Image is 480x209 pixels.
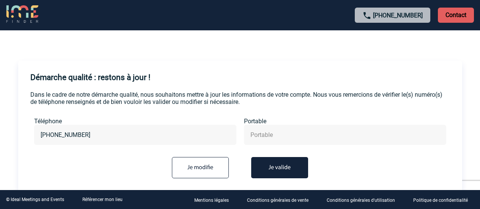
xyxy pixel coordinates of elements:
[194,198,229,203] p: Mentions légales
[373,12,423,19] a: [PHONE_NUMBER]
[362,11,371,20] img: call-24-px.png
[188,196,241,203] a: Mentions légales
[241,196,321,203] a: Conditions générales de vente
[30,91,450,105] p: Dans le cadre de notre démarche qualité, nous souhaitons mettre à jour les informations de votre ...
[244,118,446,125] label: Portable
[82,197,123,202] a: Référencer mon lieu
[34,118,236,125] label: Téléphone
[172,157,229,178] input: Je modifie
[249,129,442,140] input: Portable
[407,196,480,203] a: Politique de confidentialité
[251,157,308,178] button: Je valide
[39,129,232,140] input: Téléphone
[327,198,395,203] p: Conditions générales d'utilisation
[247,198,308,203] p: Conditions générales de vente
[321,196,407,203] a: Conditions générales d'utilisation
[30,73,150,82] h4: Démarche qualité : restons à jour !
[413,198,468,203] p: Politique de confidentialité
[6,197,64,202] div: © Ideal Meetings and Events
[438,8,474,23] p: Contact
